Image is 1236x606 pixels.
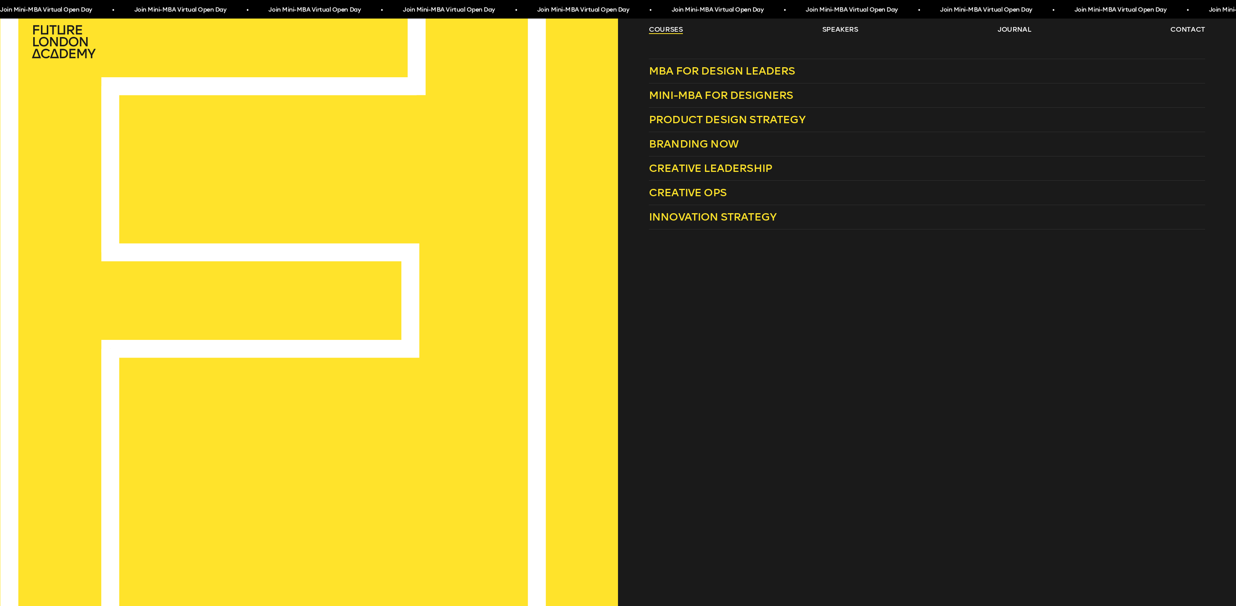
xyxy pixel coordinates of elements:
[1170,25,1205,34] a: contact
[649,113,805,126] span: Product Design Strategy
[246,3,248,17] span: •
[649,205,1205,229] a: Innovation Strategy
[649,181,1205,205] a: Creative Ops
[649,89,793,102] span: Mini-MBA for Designers
[649,83,1205,108] a: Mini-MBA for Designers
[649,162,772,175] span: Creative Leadership
[649,132,1205,156] a: Branding Now
[649,25,683,34] a: courses
[649,65,795,77] span: MBA for Design Leaders
[783,3,785,17] span: •
[649,108,1205,132] a: Product Design Strategy
[649,3,651,17] span: •
[649,210,776,223] span: Innovation Strategy
[380,3,382,17] span: •
[515,3,517,17] span: •
[649,59,1205,83] a: MBA for Design Leaders
[1186,3,1188,17] span: •
[649,137,739,150] span: Branding Now
[918,3,920,17] span: •
[998,25,1031,34] a: journal
[649,156,1205,181] a: Creative Leadership
[1052,3,1054,17] span: •
[822,25,858,34] a: speakers
[649,186,727,199] span: Creative Ops
[112,3,114,17] span: •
